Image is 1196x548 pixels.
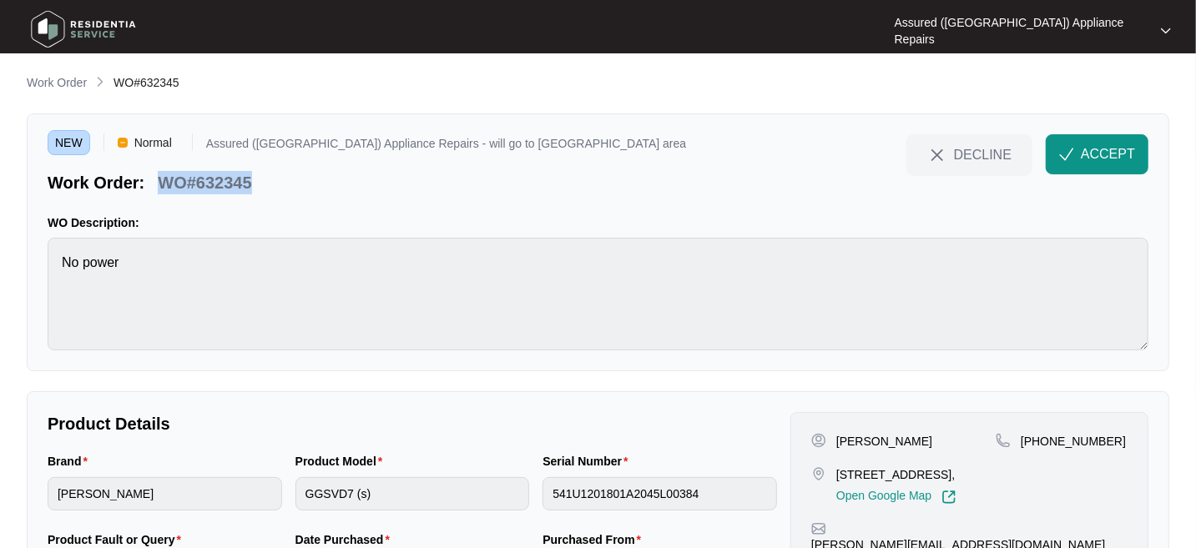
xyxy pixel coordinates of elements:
[25,4,142,54] img: residentia service logo
[48,531,188,548] label: Product Fault or Query
[48,171,144,194] p: Work Order:
[906,134,1032,174] button: close-IconDECLINE
[542,531,648,548] label: Purchased From
[295,477,530,510] input: Product Model
[927,145,947,165] img: close-Icon
[836,466,956,483] p: [STREET_ADDRESS],
[895,14,1146,48] p: Assured ([GEOGRAPHIC_DATA]) Appliance Repairs
[811,433,826,448] img: user-pin
[128,130,179,155] span: Normal
[836,433,932,450] p: [PERSON_NAME]
[48,214,1148,231] p: WO Description:
[295,453,390,470] label: Product Model
[93,75,107,88] img: chevron-right
[48,477,282,510] input: Brand
[996,433,1011,448] img: map-pin
[23,74,90,93] a: Work Order
[836,490,956,505] a: Open Google Map
[1021,433,1126,450] p: [PHONE_NUMBER]
[811,466,826,481] img: map-pin
[206,138,686,155] p: Assured ([GEOGRAPHIC_DATA]) Appliance Repairs - will go to [GEOGRAPHIC_DATA] area
[48,412,777,435] p: Product Details
[1081,144,1135,164] span: ACCEPT
[27,74,87,91] p: Work Order
[1046,134,1148,174] button: check-IconACCEPT
[1161,27,1171,35] img: dropdown arrow
[295,531,396,548] label: Date Purchased
[158,171,251,194] p: WO#632345
[954,145,1012,163] span: DECLINE
[1059,147,1074,162] img: check-Icon
[542,453,634,470] label: Serial Number
[48,238,1148,350] textarea: No power
[811,521,826,536] img: map-pin
[48,453,94,470] label: Brand
[114,76,179,89] span: WO#632345
[48,130,90,155] span: NEW
[542,477,777,510] input: Serial Number
[118,138,128,148] img: Vercel Logo
[941,490,956,505] img: Link-External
